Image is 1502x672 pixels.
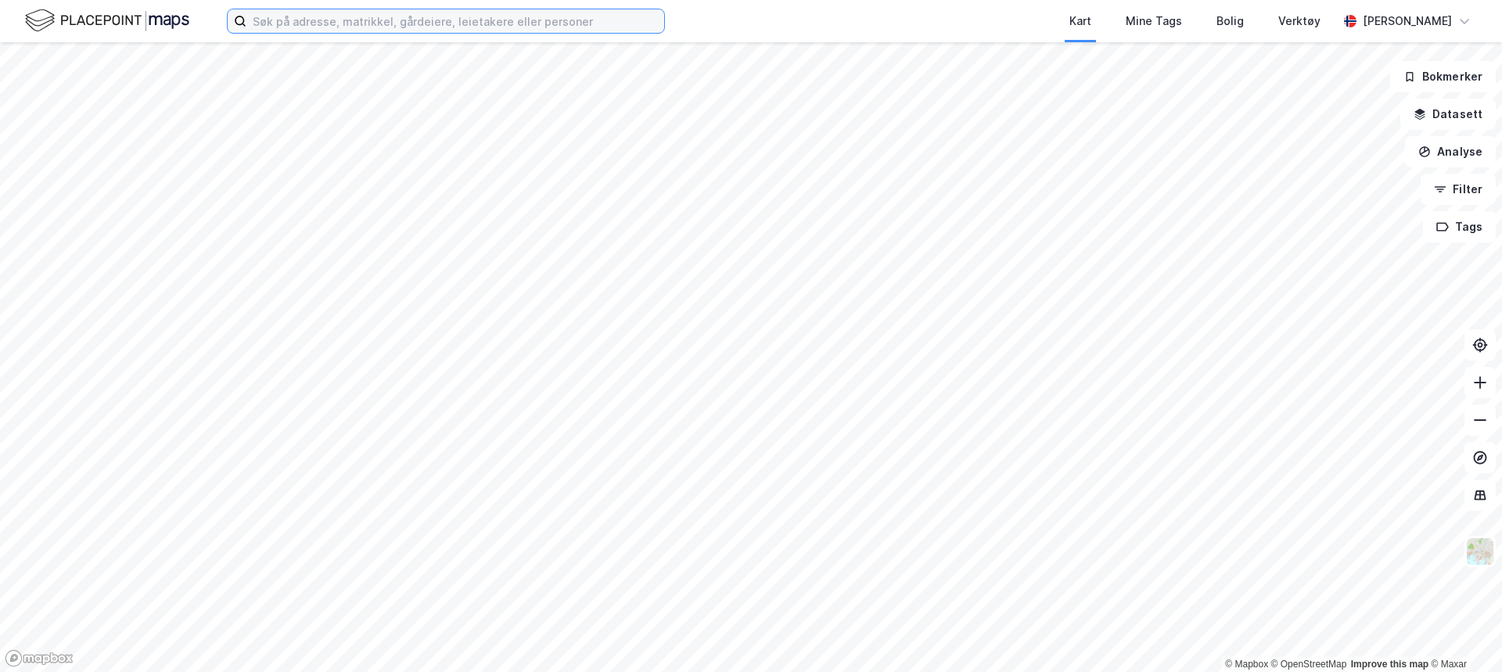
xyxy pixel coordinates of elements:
[1351,659,1428,670] a: Improve this map
[1126,12,1182,31] div: Mine Tags
[1423,211,1496,243] button: Tags
[1278,12,1321,31] div: Verktøy
[5,649,74,667] a: Mapbox homepage
[25,7,189,34] img: logo.f888ab2527a4732fd821a326f86c7f29.svg
[1400,99,1496,130] button: Datasett
[1390,61,1496,92] button: Bokmerker
[1225,659,1268,670] a: Mapbox
[1069,12,1091,31] div: Kart
[246,9,664,33] input: Søk på adresse, matrikkel, gårdeiere, leietakere eller personer
[1271,659,1347,670] a: OpenStreetMap
[1465,537,1495,566] img: Z
[1216,12,1244,31] div: Bolig
[1421,174,1496,205] button: Filter
[1424,597,1502,672] iframe: Chat Widget
[1363,12,1452,31] div: [PERSON_NAME]
[1405,136,1496,167] button: Analyse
